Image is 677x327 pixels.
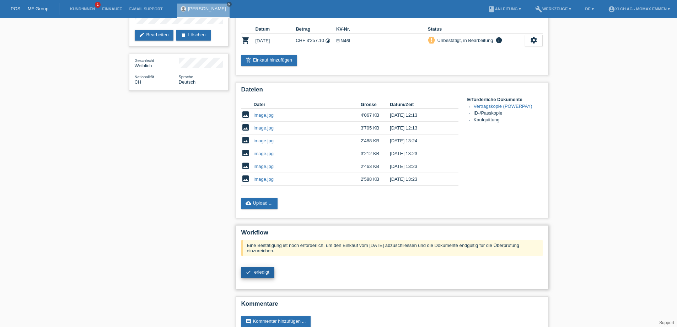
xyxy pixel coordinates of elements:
i: edit [139,32,145,38]
i: add_shopping_cart [246,57,251,63]
h2: Dateien [241,86,543,97]
a: deleteLöschen [176,30,210,41]
h2: Workflow [241,229,543,240]
i: close [227,2,231,6]
i: check [246,269,251,275]
td: [DATE] 13:23 [390,173,448,186]
a: buildWerkzeuge ▾ [532,7,575,11]
a: commentKommentar hinzufügen ... [241,316,311,327]
i: account_circle [608,6,615,13]
h2: Kommentare [241,300,543,311]
span: 1 [95,2,101,8]
td: 2'488 KB [361,135,390,147]
td: CHF 3'257.10 [296,33,336,48]
a: close [227,2,232,7]
th: Datum/Zeit [390,100,448,109]
i: build [535,6,542,13]
i: Fixe Raten - Zinsübernahme durch Kunde (12 Raten) [325,38,331,43]
th: Datum [256,25,296,33]
a: image.jpg [254,164,274,169]
td: 2'463 KB [361,160,390,173]
li: ID-/Passkopie [474,110,543,117]
td: 3'705 KB [361,122,390,135]
i: delete [181,32,186,38]
th: Betrag [296,25,336,33]
i: image [241,174,250,183]
a: image.jpg [254,138,274,143]
span: Nationalität [135,75,154,79]
td: [DATE] 13:24 [390,135,448,147]
td: [DATE] 12:13 [390,109,448,122]
i: image [241,123,250,132]
a: image.jpg [254,112,274,118]
i: image [241,149,250,157]
i: book [488,6,495,13]
td: [DATE] 13:23 [390,147,448,160]
span: Schweiz [135,79,141,85]
a: cloud_uploadUpload ... [241,198,278,209]
th: Datei [254,100,361,109]
a: account_circleXLCH AG - Mömax Emmen ▾ [605,7,673,11]
i: settings [530,36,538,44]
a: image.jpg [254,151,274,156]
i: info [495,37,503,44]
a: image.jpg [254,176,274,182]
h4: Erforderliche Dokumente [467,97,543,102]
span: Geschlecht [135,58,154,63]
a: image.jpg [254,125,274,131]
div: Unbestätigt, in Bearbeitung [435,37,493,44]
li: Kaufquittung [474,117,543,124]
td: 3'212 KB [361,147,390,160]
a: [PERSON_NAME] [188,6,226,11]
a: add_shopping_cartEinkauf hinzufügen [241,55,297,66]
span: erledigt [254,269,269,275]
a: Vertragskopie (POWERPAY) [474,104,532,109]
a: editBearbeiten [135,30,174,41]
td: 4'067 KB [361,109,390,122]
td: EIN46I [336,33,428,48]
i: comment [246,318,251,324]
th: KV-Nr. [336,25,428,33]
a: Support [659,320,674,325]
a: Einkäufe [98,7,125,11]
th: Grösse [361,100,390,109]
th: Status [428,25,525,33]
span: Deutsch [179,79,196,85]
a: check erledigt [241,267,274,278]
a: Kund*innen [66,7,98,11]
td: [DATE] 13:23 [390,160,448,173]
td: [DATE] 12:13 [390,122,448,135]
a: DE ▾ [582,7,597,11]
div: Weiblich [135,58,179,68]
i: image [241,136,250,144]
i: image [241,162,250,170]
a: bookAnleitung ▾ [484,7,525,11]
td: 2'588 KB [361,173,390,186]
a: E-Mail Support [126,7,166,11]
i: priority_high [429,37,434,42]
i: image [241,110,250,119]
div: Eine Bestätigung ist noch erforderlich, um den Einkauf vom [DATE] abzuschliessen und die Dokument... [241,240,543,256]
a: POS — MF Group [11,6,48,11]
td: [DATE] [256,33,296,48]
i: cloud_upload [246,200,251,206]
span: Sprache [179,75,193,79]
i: POSP00027799 [241,36,250,44]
